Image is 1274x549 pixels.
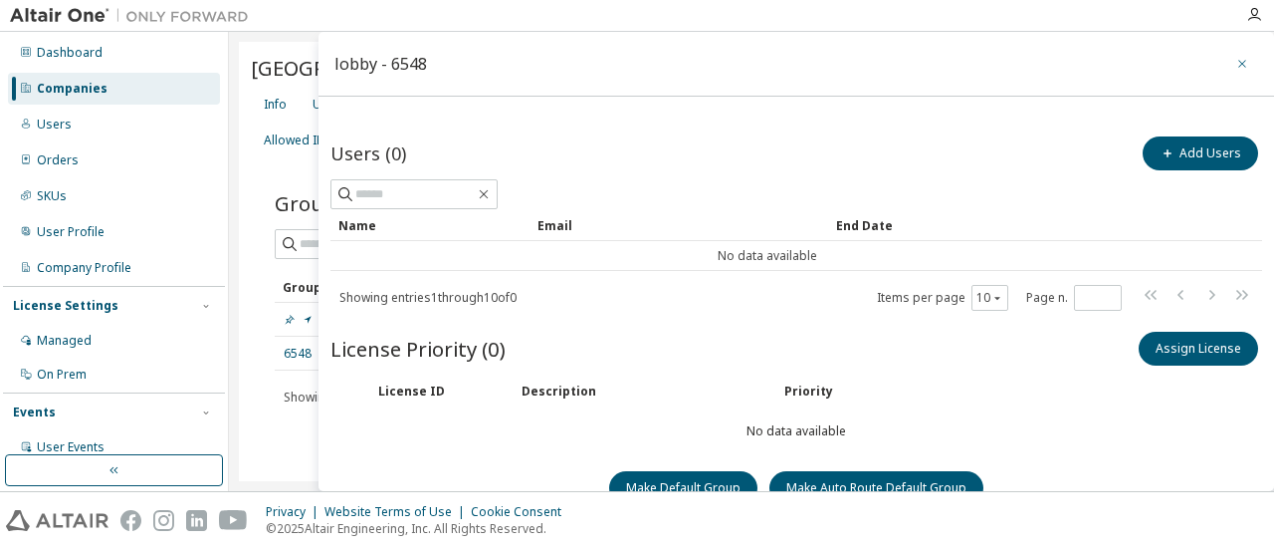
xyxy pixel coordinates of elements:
div: Orders [37,152,79,168]
div: Name [338,209,522,241]
div: Company Profile [37,260,131,276]
div: Group ID [283,271,466,303]
div: SKUs [37,188,67,204]
button: Make Auto Route Default Group [769,471,983,505]
span: Users (0) [330,141,406,165]
div: License ID [378,384,498,400]
img: instagram.svg [153,510,174,531]
img: Altair One [10,6,259,26]
div: No data available [330,133,1262,521]
button: Make Default Group [609,471,757,505]
span: Page n. [1026,285,1122,311]
button: Add Users [1143,137,1258,170]
div: License Settings [13,298,118,314]
div: Email [537,209,820,241]
div: End Date [836,209,1196,241]
div: Info [264,97,287,113]
span: Items per page [877,285,1008,311]
span: Showing entries 1 through 10 of 0 [339,289,517,306]
div: Cookie Consent [471,504,573,520]
span: License Priority (0) [330,335,506,363]
span: [GEOGRAPHIC_DATA][PERSON_NAME] - 13989 [251,54,686,82]
img: youtube.svg [219,510,248,531]
img: linkedin.svg [186,510,207,531]
div: Companies [37,81,107,97]
div: Events [13,405,56,420]
div: Users [313,97,347,113]
div: lobby - 6548 [334,56,427,72]
div: Priority [784,384,833,400]
div: Description [522,384,760,400]
div: Privacy [266,504,324,520]
button: Assign License [1139,332,1258,366]
a: 6548 [284,346,312,362]
button: 10 [976,290,1003,306]
img: altair_logo.svg [6,510,108,531]
div: Website Terms of Use [324,504,471,520]
div: User Profile [37,224,105,240]
div: On Prem [37,367,87,383]
div: Dashboard [37,45,103,61]
a: 6547 [284,312,347,328]
img: facebook.svg [120,510,141,531]
span: Showing entries 1 through 2 of 2 [284,389,454,406]
div: Allowed IP Addresses [264,133,390,148]
div: User Events [37,439,105,455]
div: Managed [37,333,92,349]
span: Groups (2) [275,189,375,217]
div: Users [37,117,72,133]
p: © 2025 Altair Engineering, Inc. All Rights Reserved. [266,520,573,537]
td: No data available [330,241,1204,271]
